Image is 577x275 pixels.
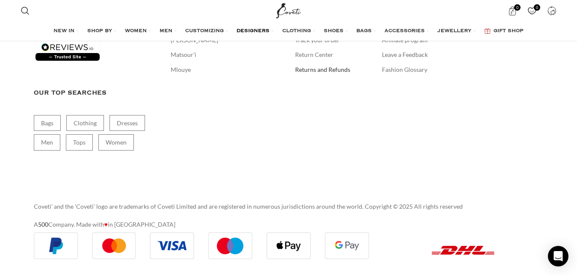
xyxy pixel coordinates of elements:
span: 0 [514,4,521,11]
div: Open Intercom Messenger [548,246,568,266]
img: DHL (1) [431,240,495,260]
a: Bags (1,747 items) [34,115,61,131]
a: JEWELLERY [438,23,476,40]
a: 500 [38,221,48,228]
a: Women (21,402 items) [98,134,134,151]
span: GIFT SHOP [494,28,524,35]
a: CUSTOMIZING [185,23,228,40]
a: Mlouye [171,65,192,74]
a: Fashion Glossary [382,65,428,74]
span: SHOES [324,28,343,35]
a: Site logo [274,6,303,14]
span: WOMEN [125,28,147,35]
span: CLOTHING [282,28,311,35]
a: CLOTHING [282,23,315,40]
a: Leave a Feedback [382,50,429,59]
span: 0 [534,4,540,11]
div: A Company. Made with in [GEOGRAPHIC_DATA] [34,202,544,230]
span: JEWELLERY [438,28,471,35]
a: Matsour’i [171,50,197,59]
div: Main navigation [17,23,561,40]
a: Clothing (18,142 items) [66,115,104,131]
span: CUSTOMIZING [185,28,224,35]
p: Coveti' and the 'Coveti' logo are trademarks of Coveti Limited and are registered in numerous jur... [34,202,544,211]
a: Search [17,2,34,19]
a: NEW IN [53,23,79,40]
a: SHOES [324,23,348,40]
span: SHOP BY [87,28,112,35]
a: DESIGNERS [237,23,274,40]
img: GiftBag [484,28,491,34]
a: MEN [160,23,177,40]
span: MEN [160,28,172,35]
a: Returns and Refunds [295,65,351,74]
span: BAGS [356,28,372,35]
a: ACCESSORIES [385,23,429,40]
a: BAGS [356,23,376,40]
img: guaranteed-safe-checkout-bordered.j [34,232,370,259]
span: ACCESSORIES [385,28,425,35]
span: DESIGNERS [237,28,269,35]
a: 0 [523,2,541,19]
h3: Our Top Searches [34,88,152,98]
a: Men (1,906 items) [34,134,60,151]
img: reviews-trust-logo-2.png [34,39,101,62]
span: NEW IN [53,28,74,35]
a: Tops (2,860 items) [66,134,93,151]
a: Return Center [295,50,334,59]
a: WOMEN [125,23,151,40]
a: SHOP BY [87,23,116,40]
div: My Wishlist [523,2,541,19]
a: 0 [503,2,521,19]
a: Dresses (9,517 items) [109,115,145,131]
span: ♥ [104,220,108,230]
a: GIFT SHOP [484,23,524,40]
